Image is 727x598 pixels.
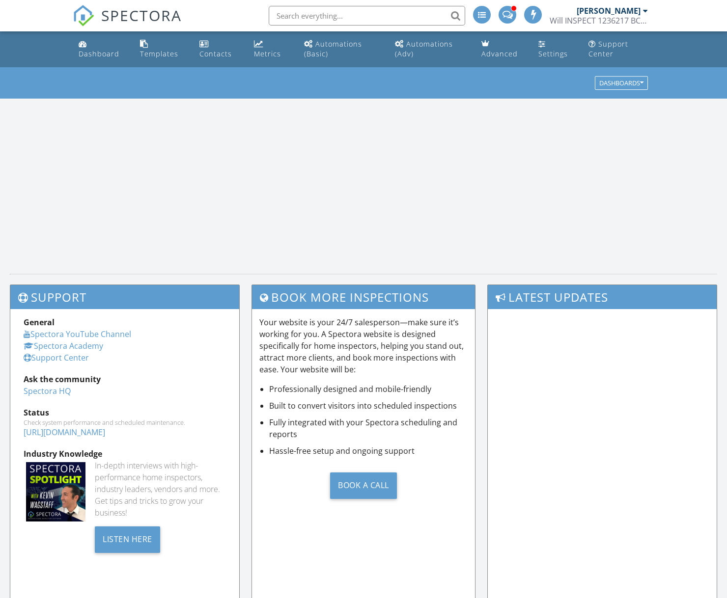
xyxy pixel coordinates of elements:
div: Dashboards [599,80,643,87]
p: Your website is your 24/7 salesperson—make sure it’s working for you. A Spectora website is desig... [259,316,468,375]
div: Status [24,407,226,418]
div: Listen Here [95,526,160,553]
div: Automations (Adv) [395,39,453,58]
div: Templates [140,49,178,58]
a: Support Center [24,352,89,363]
a: Listen Here [95,533,160,544]
a: Automations (Basic) [300,35,383,63]
a: SPECTORA [73,13,182,34]
a: Spectora YouTube Channel [24,329,131,339]
div: Dashboard [79,49,119,58]
img: Spectoraspolightmain [26,462,85,521]
span: SPECTORA [101,5,182,26]
input: Search everything... [269,6,465,26]
li: Professionally designed and mobile-friendly [269,383,468,395]
strong: General [24,317,55,328]
h3: Latest Updates [488,285,717,309]
li: Fully integrated with your Spectora scheduling and reports [269,416,468,440]
div: In-depth interviews with high-performance home inspectors, industry leaders, vendors and more. Ge... [95,460,226,519]
a: Automations (Advanced) [391,35,470,63]
a: Templates [136,35,188,63]
div: Check system performance and scheduled maintenance. [24,418,226,426]
div: Automations (Basic) [304,39,362,58]
h3: Support [10,285,239,309]
h3: Book More Inspections [252,285,475,309]
a: Metrics [250,35,292,63]
a: Spectora Academy [24,340,103,351]
div: Metrics [254,49,281,58]
div: Will INSPECT 1236217 BC LTD [550,16,648,26]
div: Contacts [199,49,232,58]
a: Dashboard [75,35,128,63]
a: Book a Call [259,465,468,506]
div: Industry Knowledge [24,448,226,460]
div: Book a Call [330,472,397,499]
li: Built to convert visitors into scheduled inspections [269,400,468,412]
a: Support Center [585,35,652,63]
a: [URL][DOMAIN_NAME] [24,427,105,438]
div: Ask the community [24,373,226,385]
div: [PERSON_NAME] [577,6,641,16]
a: Settings [534,35,577,63]
button: Dashboards [595,77,648,90]
div: Advanced [481,49,518,58]
li: Hassle-free setup and ongoing support [269,445,468,457]
a: Contacts [196,35,243,63]
div: Settings [538,49,568,58]
div: Support Center [588,39,628,58]
img: The Best Home Inspection Software - Spectora [73,5,94,26]
a: Spectora HQ [24,386,71,396]
a: Advanced [477,35,527,63]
